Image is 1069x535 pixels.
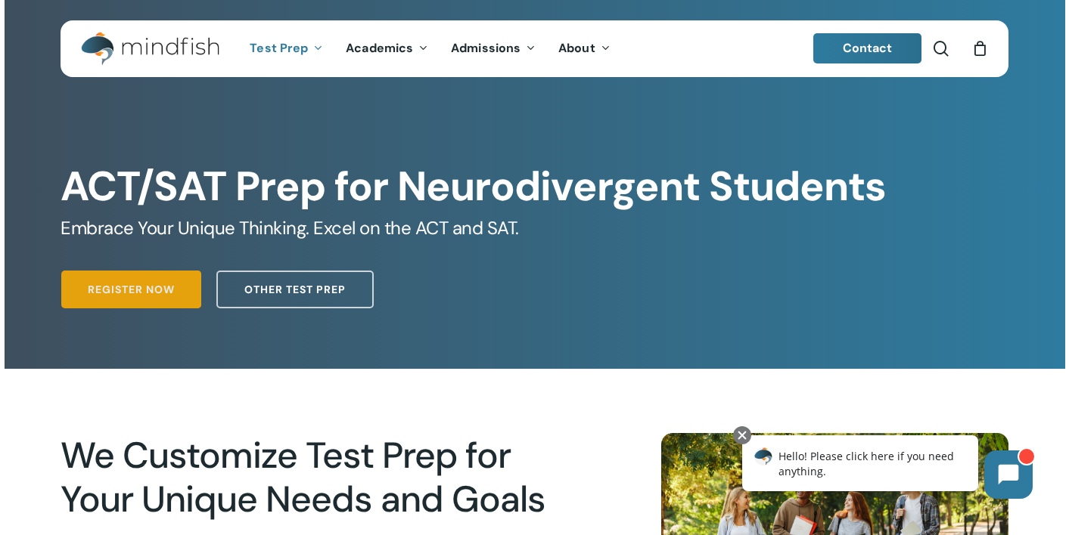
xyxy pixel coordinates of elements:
[216,271,374,308] a: Other Test Prep
[558,40,595,56] span: About
[813,33,922,63] a: Contact
[61,20,1008,77] header: Main Menu
[61,216,1008,240] h5: Embrace Your Unique Thinking. Excel on the ACT and SAT.
[244,282,346,297] span: Other Test Prep
[238,20,621,77] nav: Main Menu
[61,434,570,521] h2: We Customize Test Prep for Your Unique Needs and Goals
[238,42,334,55] a: Test Prep
[334,42,440,55] a: Academics
[61,271,201,308] a: Register Now
[250,40,308,56] span: Test Prep
[88,282,175,297] span: Register Now
[843,40,893,56] span: Contact
[451,40,521,56] span: Admissions
[440,42,547,55] a: Admissions
[726,423,1048,514] iframe: Chatbot
[346,40,413,56] span: Academics
[61,162,1008,211] h1: ACT/SAT Prep for Neurodivergent Students
[547,42,622,55] a: About
[971,40,988,57] a: Cart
